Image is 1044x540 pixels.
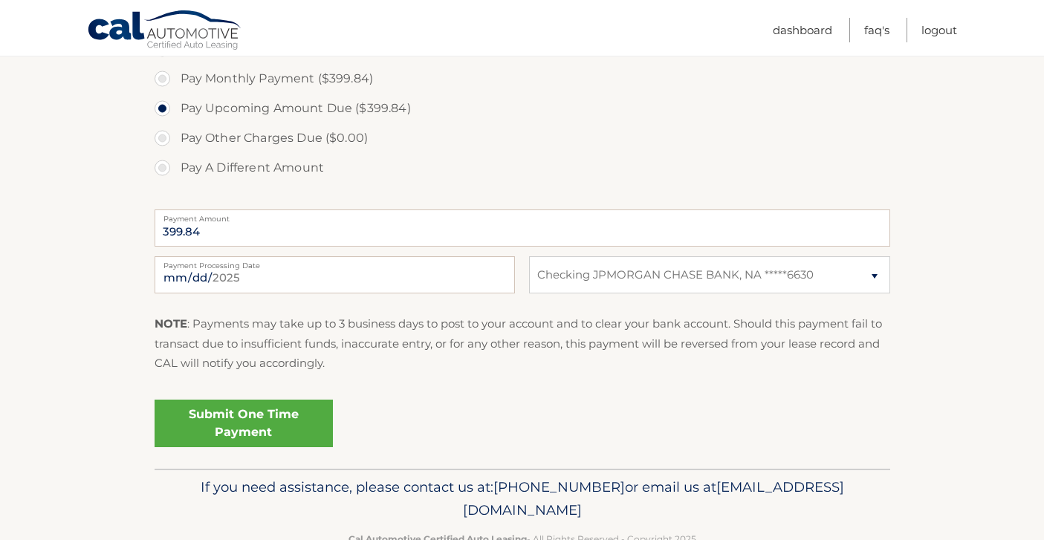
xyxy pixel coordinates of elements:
[155,209,890,247] input: Payment Amount
[773,18,832,42] a: Dashboard
[155,314,890,373] p: : Payments may take up to 3 business days to post to your account and to clear your bank account....
[155,94,890,123] label: Pay Upcoming Amount Due ($399.84)
[493,478,625,495] span: [PHONE_NUMBER]
[155,64,890,94] label: Pay Monthly Payment ($399.84)
[155,209,890,221] label: Payment Amount
[155,153,890,183] label: Pay A Different Amount
[155,256,515,268] label: Payment Processing Date
[87,10,243,53] a: Cal Automotive
[155,316,187,331] strong: NOTE
[155,123,890,153] label: Pay Other Charges Due ($0.00)
[921,18,957,42] a: Logout
[864,18,889,42] a: FAQ's
[164,475,881,523] p: If you need assistance, please contact us at: or email us at
[155,400,333,447] a: Submit One Time Payment
[155,256,515,293] input: Payment Date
